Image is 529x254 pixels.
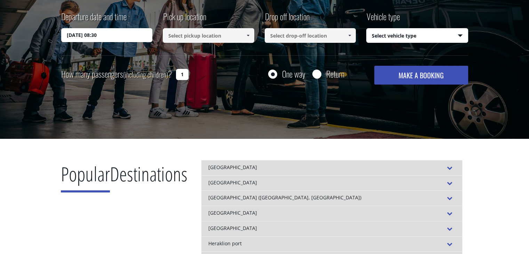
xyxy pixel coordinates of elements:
label: Drop off location [265,10,310,28]
label: How many passengers ? [61,66,172,83]
small: (including children) [123,69,168,80]
div: [GEOGRAPHIC_DATA] [201,160,462,175]
label: Vehicle type [366,10,400,28]
div: [GEOGRAPHIC_DATA] [201,221,462,236]
a: Show All Items [242,28,254,43]
input: Select pickup location [163,28,254,43]
label: Departure date and time [61,10,127,28]
label: One way [282,70,305,78]
div: [GEOGRAPHIC_DATA] [201,175,462,191]
h2: Destinations [61,160,187,198]
div: [GEOGRAPHIC_DATA] ([GEOGRAPHIC_DATA], [GEOGRAPHIC_DATA]) [201,190,462,206]
label: Return [326,70,344,78]
span: Select vehicle type [367,29,468,43]
input: Select drop-off location [265,28,356,43]
label: Pick up location [163,10,206,28]
button: MAKE A BOOKING [374,66,468,85]
span: Popular [61,160,110,192]
div: Heraklion port [201,236,462,252]
a: Show All Items [344,28,355,43]
div: [GEOGRAPHIC_DATA] [201,206,462,221]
